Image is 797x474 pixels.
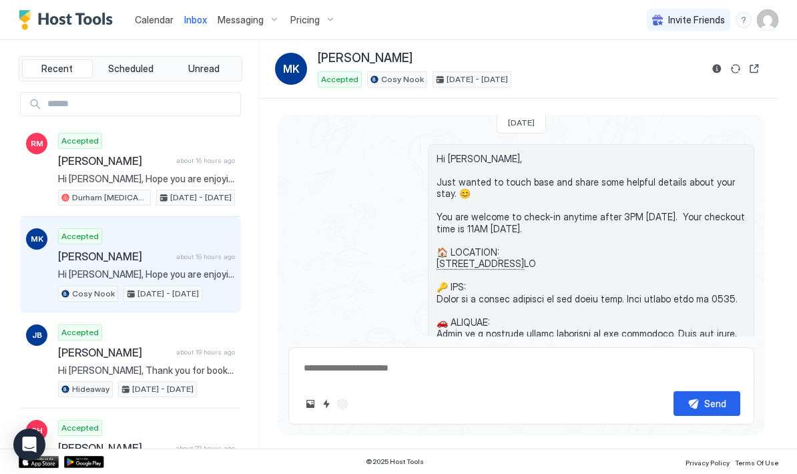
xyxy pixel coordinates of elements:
span: [DATE] [508,117,535,128]
button: Unread [168,59,239,78]
button: Sync reservation [728,61,744,77]
button: Recent [22,59,93,78]
span: Calendar [135,14,174,25]
span: about 22 hours ago [176,444,235,453]
span: Hi [PERSON_NAME], Thank you for booking our place! We're excited to host you. I'll be sending ove... [58,365,235,377]
a: Google Play Store [64,456,104,468]
input: Input Field [42,93,240,115]
span: Accepted [61,230,99,242]
button: Quick reply [318,396,334,412]
span: about 16 hours ago [176,156,235,165]
div: Send [704,397,726,411]
span: [DATE] - [DATE] [138,288,199,300]
a: Calendar [135,13,174,27]
div: Open Intercom Messenger [13,429,45,461]
span: MK [283,61,300,77]
span: [PERSON_NAME] [58,154,171,168]
span: Inbox [184,14,207,25]
span: Accepted [61,326,99,338]
span: Terms Of Use [735,459,778,467]
button: Send [674,391,740,416]
a: App Store [19,456,59,468]
span: Accepted [61,422,99,434]
span: Durham [MEDICAL_DATA]| 3 Bed Pet Friendly [72,192,148,204]
span: Hideaway [72,383,109,395]
span: JB [32,329,42,341]
span: © 2025 Host Tools [366,457,424,466]
span: about 19 hours ago [176,348,235,357]
span: Scheduled [108,63,154,75]
span: Hi [PERSON_NAME], Hope you are enjoying your stay. Just a reminder that your check-out is [DATE] ... [58,268,235,280]
a: Inbox [184,13,207,27]
a: Host Tools Logo [19,10,119,30]
span: [PERSON_NAME] [58,346,171,359]
span: Unread [188,63,220,75]
button: Scheduled [95,59,166,78]
span: SH [31,425,43,437]
span: Invite Friends [668,14,725,26]
span: Recent [41,63,73,75]
span: [PERSON_NAME] [58,441,170,455]
span: RM [31,138,43,150]
button: Open reservation [746,61,762,77]
span: Accepted [321,73,358,85]
span: [DATE] - [DATE] [132,383,194,395]
span: Privacy Policy [686,459,730,467]
a: Privacy Policy [686,455,730,469]
span: [PERSON_NAME] [58,250,171,263]
button: Reservation information [709,61,725,77]
span: Accepted [61,135,99,147]
span: Cosy Nook [72,288,115,300]
span: [DATE] - [DATE] [447,73,508,85]
div: tab-group [19,56,242,81]
a: Terms Of Use [735,455,778,469]
span: [DATE] - [DATE] [170,192,232,204]
span: about 16 hours ago [176,252,235,261]
div: menu [736,12,752,28]
span: Pricing [290,14,320,26]
span: [PERSON_NAME] [318,51,413,66]
span: Cosy Nook [381,73,424,85]
span: Hi [PERSON_NAME], Hope you are enjoying your stay. Just a reminder that your check-out is [DATE] ... [58,173,235,185]
span: Messaging [218,14,264,26]
button: Upload image [302,396,318,412]
div: User profile [757,9,778,31]
span: MK [31,233,43,245]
